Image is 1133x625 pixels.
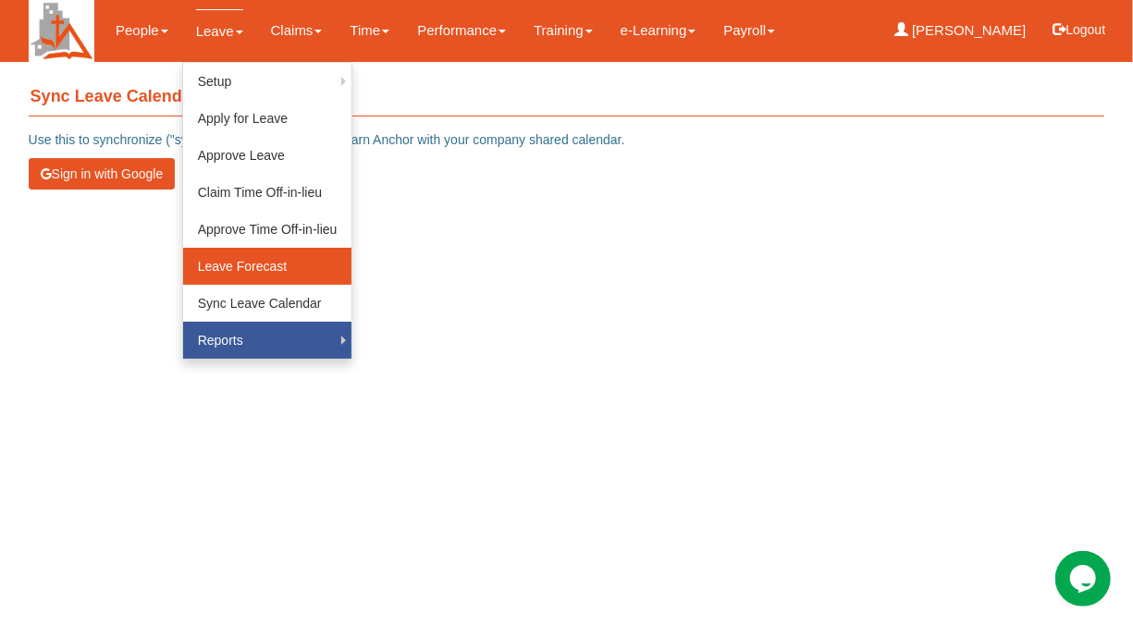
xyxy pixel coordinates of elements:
[183,100,352,137] a: Apply for Leave
[29,158,176,190] button: Sign in with Google
[29,79,1105,116] h4: Sync Leave Calendar
[1055,551,1115,607] iframe: chat widget
[183,248,352,285] a: Leave Forecast
[196,9,243,53] a: Leave
[271,9,323,52] a: Claims
[183,285,352,322] a: Sync Leave Calendar
[894,9,1027,52] a: [PERSON_NAME]
[183,63,352,100] a: Setup
[183,211,352,248] a: Approve Time Off-in-lieu
[417,9,506,52] a: Performance
[183,174,352,211] a: Claim Time Off-in-lieu
[183,322,352,359] a: Reports
[29,130,1105,149] p: Use this to synchronize ("sync") all Approved leave in Learn Anchor with your company shared cale...
[350,9,389,52] a: Time
[621,9,696,52] a: e-Learning
[534,9,593,52] a: Training
[723,9,775,52] a: Payroll
[1041,7,1119,52] button: Logout
[183,137,352,174] a: Approve Leave
[116,9,168,52] a: People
